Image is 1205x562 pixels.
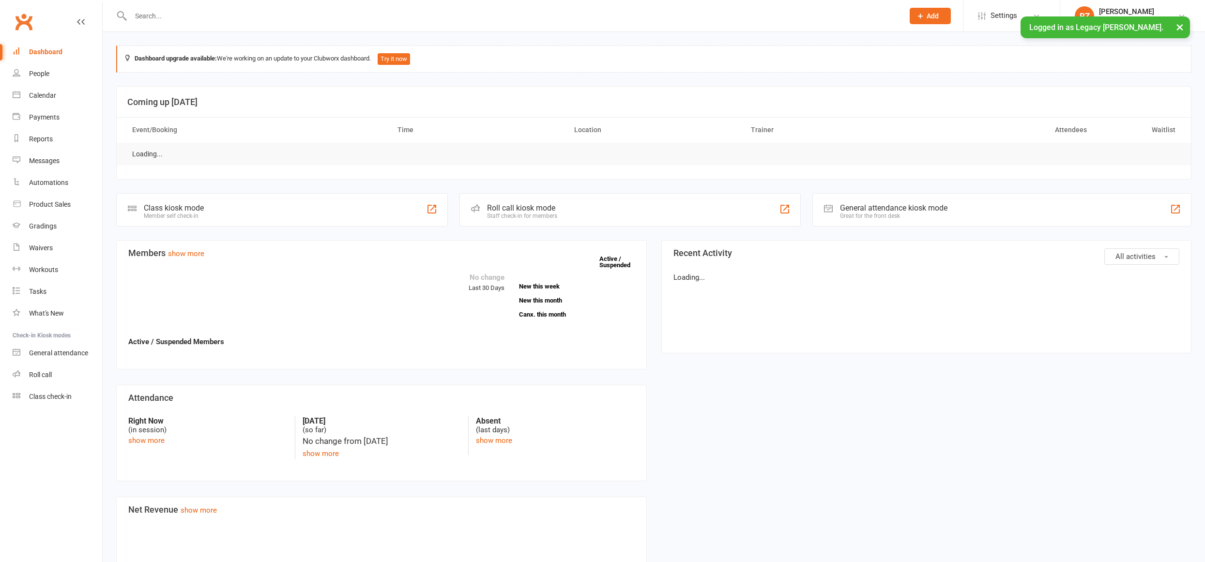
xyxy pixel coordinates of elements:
span: Settings [991,5,1017,27]
a: Workouts [13,259,102,281]
a: People [13,63,102,85]
h3: Recent Activity [673,248,1180,258]
span: Add [927,12,939,20]
td: Loading... [123,143,171,166]
a: Roll call [13,364,102,386]
div: [PERSON_NAME] [1099,7,1174,16]
a: Calendar [13,85,102,106]
a: show more [181,506,217,515]
a: Gradings [13,215,102,237]
a: What's New [13,303,102,324]
th: Location [565,118,742,142]
div: Automations [29,179,68,186]
a: General attendance kiosk mode [13,342,102,364]
div: Tasks [29,288,46,295]
div: General attendance kiosk mode [840,203,947,213]
div: People [29,70,49,77]
th: Time [389,118,565,142]
a: Tasks [13,281,102,303]
a: show more [168,249,204,258]
h3: Attendance [128,393,635,403]
div: Waivers [29,244,53,252]
div: We're working on an update to your Clubworx dashboard. [116,46,1191,73]
th: Trainer [742,118,919,142]
div: Class kiosk mode [144,203,204,213]
p: Loading... [673,272,1180,283]
div: No change from [DATE] [303,435,461,448]
a: Messages [13,150,102,172]
div: Member self check-in [144,213,204,219]
a: Waivers [13,237,102,259]
h3: Members [128,248,635,258]
div: (in session) [128,416,288,435]
a: Reports [13,128,102,150]
th: Event/Booking [123,118,389,142]
div: Dashboard [29,48,62,56]
span: Logged in as Legacy [PERSON_NAME]. [1029,23,1163,32]
input: Search... [128,9,897,23]
div: Messages [29,157,60,165]
div: No change [469,272,504,283]
div: (last days) [476,416,635,435]
a: Product Sales [13,194,102,215]
div: Great for the front desk [840,213,947,219]
div: Class check-in [29,393,72,400]
a: New this month [519,297,635,304]
button: Add [910,8,951,24]
a: Clubworx [12,10,36,34]
div: Roll call kiosk mode [487,203,557,213]
h3: Net Revenue [128,505,635,515]
button: × [1171,16,1189,37]
div: Reports [29,135,53,143]
button: All activities [1104,248,1179,265]
th: Waitlist [1096,118,1184,142]
a: Automations [13,172,102,194]
div: Payments [29,113,60,121]
button: Try it now [378,53,410,65]
div: (so far) [303,416,461,435]
strong: Dashboard upgrade available: [135,55,217,62]
div: Roll call [29,371,52,379]
div: Workouts [29,266,58,273]
a: New this week [519,283,635,289]
strong: [DATE] [303,416,461,425]
div: Gradings [29,222,57,230]
a: show more [476,436,512,445]
div: Staff check-in for members [487,213,557,219]
h3: Coming up [DATE] [127,97,1180,107]
a: show more [128,436,165,445]
div: Legacy [PERSON_NAME] [1099,16,1174,25]
span: All activities [1115,252,1156,261]
div: RZ [1075,6,1094,26]
a: Dashboard [13,41,102,63]
div: Last 30 Days [469,272,504,293]
div: General attendance [29,349,88,357]
div: What's New [29,309,64,317]
div: Product Sales [29,200,71,208]
div: Calendar [29,91,56,99]
th: Attendees [919,118,1096,142]
a: show more [303,449,339,458]
strong: Absent [476,416,635,425]
strong: Right Now [128,416,288,425]
a: Canx. this month [519,311,635,318]
a: Class kiosk mode [13,386,102,408]
strong: Active / Suspended Members [128,337,224,346]
a: Active / Suspended [599,248,642,275]
a: Payments [13,106,102,128]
